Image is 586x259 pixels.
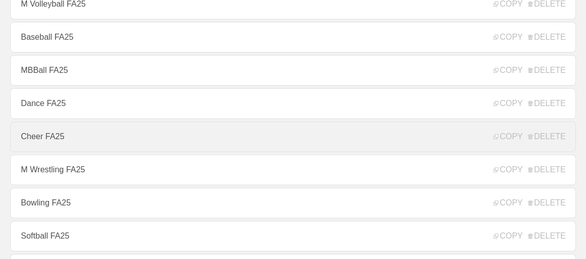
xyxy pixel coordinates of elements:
span: COPY [493,198,522,208]
span: COPY [493,231,522,241]
span: COPY [493,33,522,42]
span: DELETE [528,33,566,42]
a: MBBall FA25 [10,55,576,86]
a: Dance FA25 [10,88,576,119]
span: COPY [493,165,522,174]
span: DELETE [528,99,566,108]
iframe: Chat Widget [535,210,586,259]
span: DELETE [528,165,566,174]
span: DELETE [528,132,566,141]
a: Bowling FA25 [10,188,576,218]
span: DELETE [528,198,566,208]
span: COPY [493,66,522,75]
a: Baseball FA25 [10,22,576,53]
a: Cheer FA25 [10,121,576,152]
a: Softball FA25 [10,221,576,251]
span: COPY [493,99,522,108]
span: DELETE [528,231,566,241]
span: DELETE [528,66,566,75]
span: COPY [493,132,522,141]
a: M Wrestling FA25 [10,154,576,185]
